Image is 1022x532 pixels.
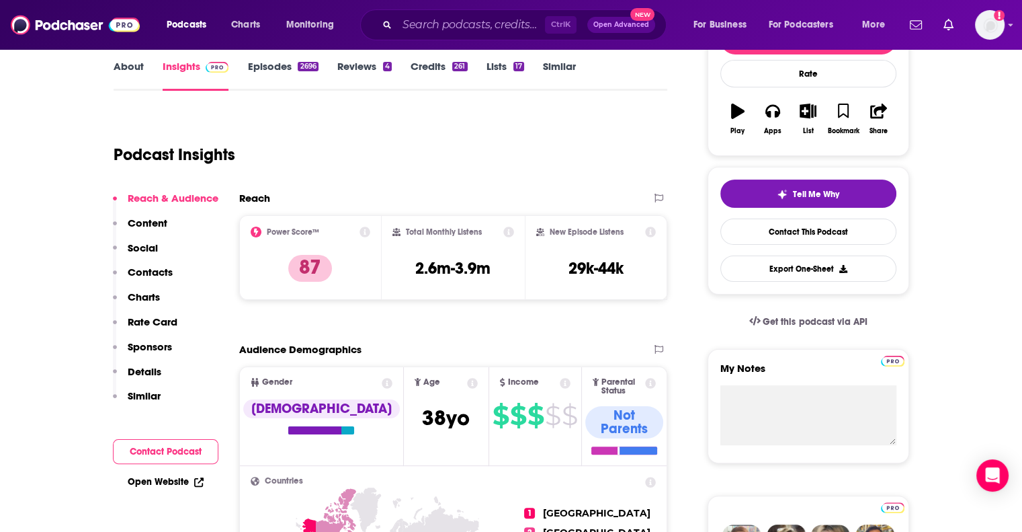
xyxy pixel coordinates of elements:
p: Details [128,365,161,378]
button: Export One-Sheet [720,256,896,282]
button: Open AdvancedNew [587,17,655,33]
h2: Reach [239,192,270,204]
a: Similar [543,60,576,91]
div: Apps [764,127,781,135]
button: open menu [277,14,351,36]
button: open menu [684,14,763,36]
span: $ [510,405,526,426]
p: Contacts [128,266,173,278]
p: Rate Card [128,315,177,328]
p: 87 [288,255,332,282]
div: List [803,127,814,135]
p: Charts [128,291,160,303]
span: New [630,8,654,21]
button: Charts [113,291,160,315]
a: InsightsPodchaser Pro [163,60,229,91]
div: Bookmark [827,127,859,135]
button: open menu [853,14,902,36]
span: 38 yo [422,405,470,431]
a: Contact This Podcast [720,219,896,245]
span: Ctrl K [545,16,577,34]
div: Share [869,127,888,135]
button: Social [113,241,158,266]
button: Sponsors [113,340,172,365]
span: [GEOGRAPHIC_DATA] [543,507,650,519]
button: open menu [157,14,224,36]
button: List [790,95,825,143]
span: More [862,15,885,34]
p: Sponsors [128,340,172,353]
div: Play [730,127,744,135]
div: Rate [720,60,896,87]
button: Contact Podcast [113,439,218,464]
span: Monitoring [286,15,334,34]
p: Content [128,217,167,229]
button: tell me why sparkleTell Me Why [720,180,896,208]
a: Show notifications dropdown [938,13,959,36]
span: Tell Me Why [793,189,839,200]
img: Podchaser Pro [881,502,904,513]
div: 261 [452,62,467,71]
button: Rate Card [113,315,177,340]
svg: Add a profile image [994,10,1005,21]
a: Credits261 [411,60,467,91]
a: Lists17 [486,60,524,91]
button: Play [720,95,755,143]
img: Podchaser Pro [206,62,229,73]
h3: 2.6m-3.9m [415,258,491,278]
span: Open Advanced [593,22,649,28]
a: Episodes2696 [247,60,318,91]
button: Show profile menu [975,10,1005,40]
a: Charts [222,14,268,36]
h2: Total Monthly Listens [406,227,482,237]
span: Podcasts [167,15,206,34]
button: Apps [755,95,790,143]
span: Logged in as ei1745 [975,10,1005,40]
label: My Notes [720,362,896,385]
span: $ [562,405,577,426]
h2: Power Score™ [267,227,319,237]
button: open menu [760,14,853,36]
p: Similar [128,389,161,402]
button: Contacts [113,266,173,291]
div: 4 [383,62,392,71]
span: Age [423,378,440,387]
input: Search podcasts, credits, & more... [397,14,545,36]
span: Income [508,378,539,387]
span: Get this podcast via API [763,316,867,328]
a: Open Website [128,476,204,488]
h2: Audience Demographics [239,343,361,356]
button: Reach & Audience [113,192,218,217]
a: Reviews4 [337,60,392,91]
a: Pro website [881,354,904,367]
span: $ [493,405,509,426]
div: Not Parents [585,406,664,439]
p: Social [128,241,158,254]
span: 1 [524,508,535,519]
span: Gender [262,378,292,387]
button: Details [113,365,161,390]
span: For Business [693,15,747,34]
a: Show notifications dropdown [904,13,927,36]
a: Get this podcast via API [738,305,878,338]
h3: 29k-44k [568,258,624,278]
button: Similar [113,389,161,414]
div: 17 [513,62,524,71]
button: Content [113,217,167,241]
div: [DEMOGRAPHIC_DATA] [243,400,400,418]
span: Charts [231,15,260,34]
img: tell me why sparkle [777,189,787,200]
a: Pro website [881,500,904,513]
div: Open Intercom Messenger [976,459,1009,492]
button: Bookmark [826,95,861,143]
h2: New Episode Listens [550,227,624,237]
div: 2696 [298,62,318,71]
button: Share [861,95,896,143]
a: About [114,60,144,91]
h1: Podcast Insights [114,145,235,165]
span: Parental Status [601,378,643,395]
p: Reach & Audience [128,192,218,204]
img: Podchaser - Follow, Share and Rate Podcasts [11,12,140,38]
span: $ [527,405,544,426]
